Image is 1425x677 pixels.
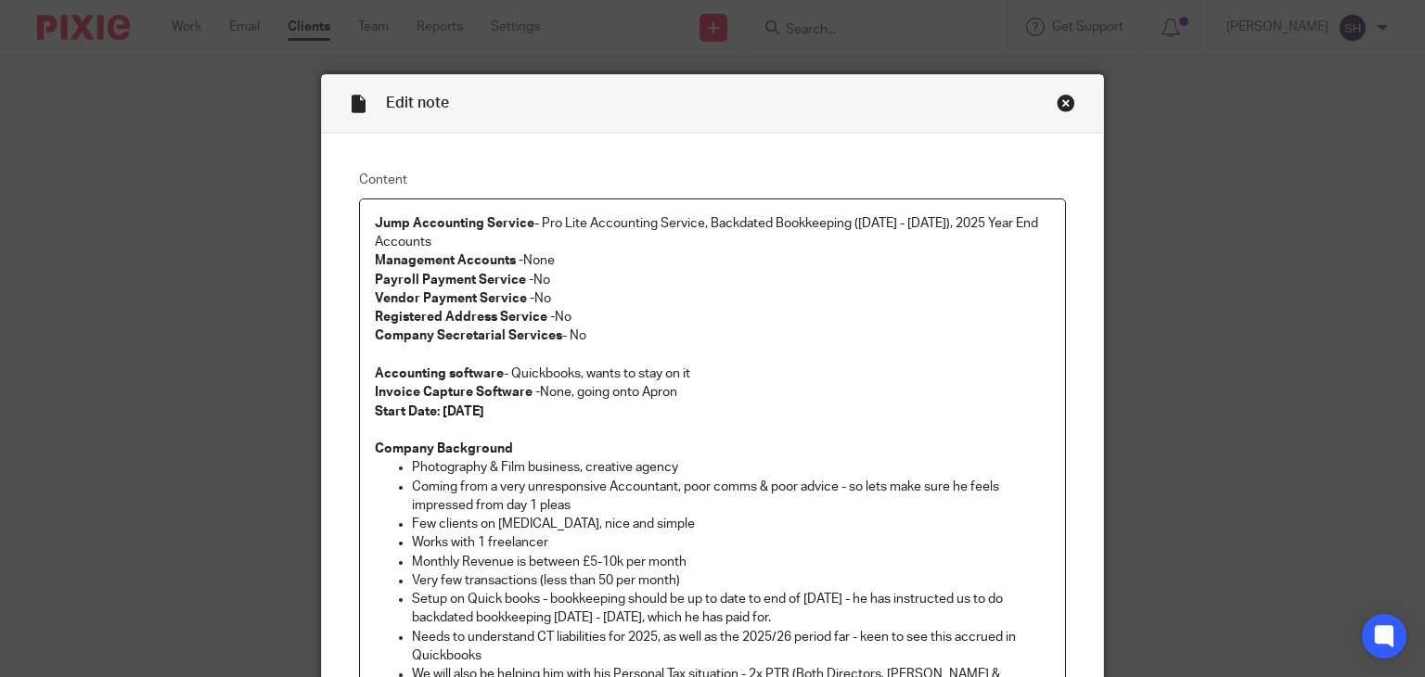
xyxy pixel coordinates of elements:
p: Monthly Revenue is between £5-10k per month [412,553,1051,571]
p: Needs to understand CT liabilities for 2025, as well as the 2025/26 period far - keen to see this... [412,628,1051,666]
p: - Pro Lite Accounting Service, Backdated Bookkeeping ([DATE] - [DATE]), 2025 Year End Accounts No... [375,214,1051,308]
strong: Company Background [375,442,513,455]
label: Content [359,171,1067,189]
strong: Start Date: [DATE] [375,405,484,418]
p: Works with 1 freelancer [412,533,1051,552]
span: Edit note [386,96,449,110]
p: Setup on Quick books - bookkeeping should be up to date to end of [DATE] - he has instructed us t... [412,590,1051,628]
strong: Invoice Capture Software - [375,386,540,399]
div: Close this dialog window [1057,94,1075,112]
strong: Registered Address Service - [375,311,555,324]
strong: Accounting software [375,367,504,380]
p: No [375,308,1051,326]
p: Photography & Film business, creative agency [412,458,1051,477]
strong: Jump Accounting Service [375,217,534,230]
p: - No [375,326,1051,364]
strong: Management Accounts - [375,254,523,267]
p: Coming from a very unresponsive Accountant, poor comms & poor advice - so lets make sure he feels... [412,478,1051,516]
strong: Vendor Payment Service - [375,292,534,305]
strong: Payroll Payment Service - [375,274,533,287]
strong: Company Secretarial Services [375,329,562,342]
p: Few clients on [MEDICAL_DATA], nice and simple [412,515,1051,533]
p: Very few transactions (less than 50 per month) [412,571,1051,590]
p: - Quickbooks, wants to stay on it None, going onto Apron [375,364,1051,402]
